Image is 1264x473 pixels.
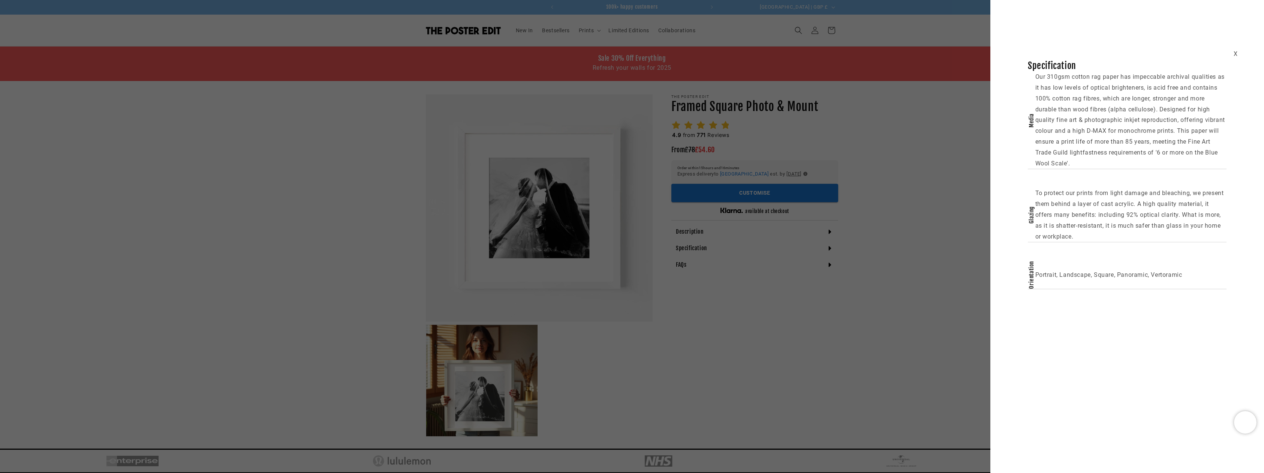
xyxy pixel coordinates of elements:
[1035,72,1227,169] p: Our 310gsm cotton rag paper has impeccable archival qualities as it has low levels of optical bri...
[1028,206,1035,224] h4: Glazing
[1028,113,1035,128] h4: Media
[1028,261,1035,289] h4: Orientation
[1035,270,1182,281] div: Portrait, Landscape, Square, Panoramic, Vertoramic
[1035,188,1227,242] p: To protect our prints from light damage and bleaching, we present them behind a layer of cast acr...
[1234,411,1257,434] iframe: Chatra live chat
[1234,49,1238,60] div: X
[1028,60,1227,72] h2: Specification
